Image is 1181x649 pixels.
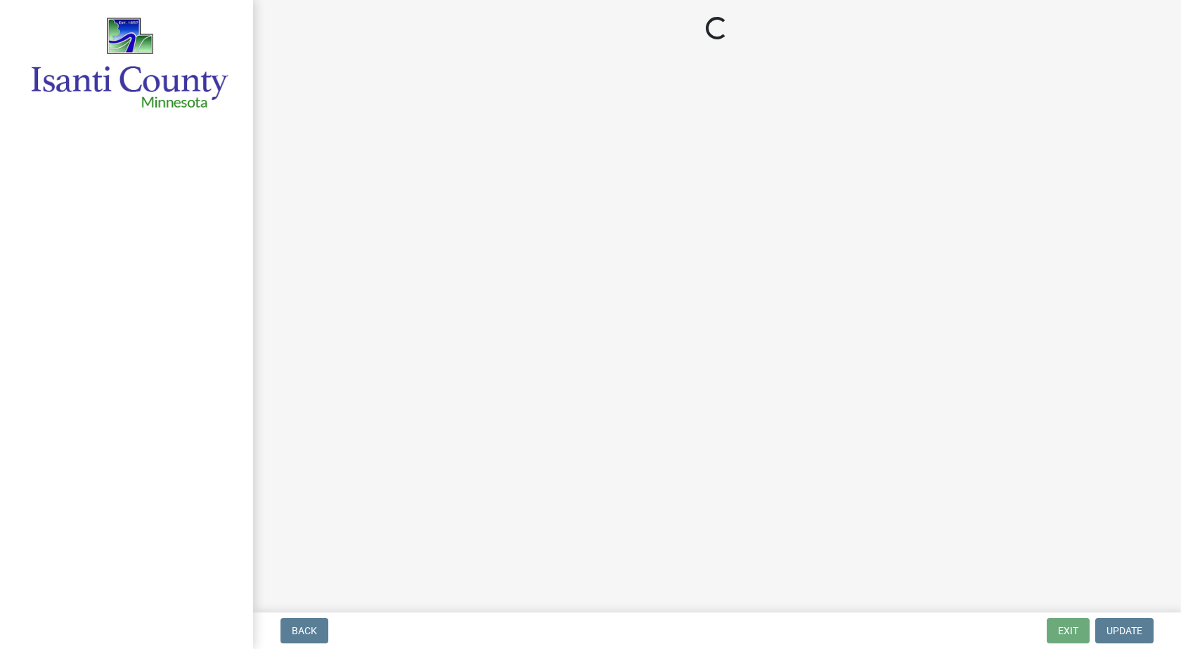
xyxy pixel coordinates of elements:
[1047,618,1090,643] button: Exit
[280,618,328,643] button: Back
[292,625,317,636] span: Back
[1106,625,1142,636] span: Update
[1095,618,1154,643] button: Update
[28,15,231,111] img: Isanti County, Minnesota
